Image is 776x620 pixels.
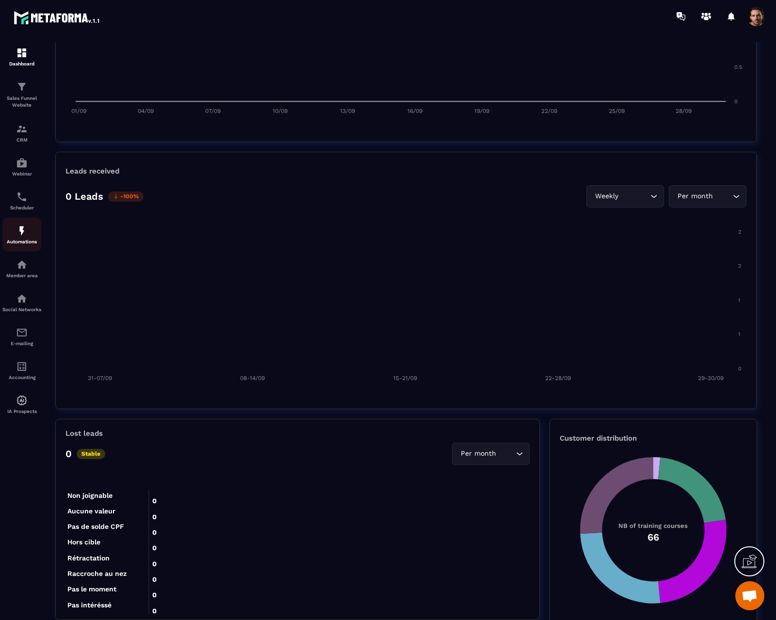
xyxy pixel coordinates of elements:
a: emailemailE-mailing [2,319,41,353]
p: Scheduler [2,205,41,210]
p: 0 Leads [65,191,103,202]
tspan: 2 [738,229,741,235]
tspan: 22-28/09 [545,375,571,382]
tspan: Hors cible [67,539,100,546]
img: formation [16,81,28,93]
a: formationformationCRM [2,116,41,150]
tspan: 2 [738,263,741,269]
tspan: 25/09 [609,108,625,114]
p: Sales Funnel Website [2,95,41,109]
tspan: 07/09 [205,108,221,114]
tspan: 08-14/09 [240,375,265,382]
input: Search for option [715,191,730,202]
img: social-network [16,293,28,304]
p: -100% [108,191,144,202]
tspan: Rétractation [67,554,110,562]
a: formationformationSales Funnel Website [2,74,41,116]
img: accountant [16,361,28,372]
tspan: Pas le moment [67,586,116,593]
a: formationformationDashboard [2,40,41,74]
p: Social Networks [2,307,41,312]
tspan: Non joignable [67,492,113,500]
p: Lost leads [65,429,103,438]
tspan: 0 [734,98,738,105]
p: Member area [2,273,41,278]
input: Search for option [620,191,648,202]
img: logo [14,9,101,26]
tspan: 0.5 [734,64,742,70]
tspan: 04/09 [138,108,154,114]
p: Accounting [2,375,41,380]
div: Search for option [669,185,746,207]
tspan: 10/09 [273,108,288,114]
tspan: 29-30/09 [698,375,724,382]
p: Leads received [65,167,119,175]
div: Search for option [452,443,530,465]
img: formation [16,123,28,135]
tspan: 28/09 [676,108,692,114]
tspan: 0 [738,366,742,372]
p: Customer distribution [560,434,747,443]
span: Per month [675,191,715,202]
p: CRM [2,137,41,143]
img: automations [16,225,28,237]
span: Weekly [593,191,620,202]
tspan: 1 [738,331,740,337]
p: 0 [65,448,72,460]
a: social-networksocial-networkSocial Networks [2,286,41,319]
input: Search for option [498,448,514,459]
p: Dashboard [2,61,41,66]
tspan: Pas intéréssé [67,601,112,609]
tspan: 31-07/09 [88,375,112,382]
a: accountantaccountantAccounting [2,353,41,387]
tspan: 01/09 [71,108,86,114]
tspan: Aucune valeur [67,507,115,515]
tspan: Raccroche au nez [67,570,127,577]
p: Webinar [2,171,41,176]
a: schedulerschedulerScheduler [2,184,41,218]
tspan: Pas de solde CPF [67,523,124,530]
img: email [16,327,28,338]
a: automationsautomationsWebinar [2,150,41,184]
tspan: 13/09 [340,108,355,114]
tspan: 19/09 [474,108,489,114]
a: automationsautomationsAutomations [2,218,41,252]
tspan: 22/09 [541,108,557,114]
span: Per month [458,448,498,459]
img: formation [16,47,28,59]
a: Open chat [735,581,764,610]
tspan: 1 [738,297,740,303]
a: automationsautomationsMember area [2,252,41,286]
p: Stable [77,449,105,459]
img: automations [16,395,28,406]
img: automations [16,259,28,270]
tspan: 15-21/09 [393,375,417,382]
p: IA Prospects [2,409,41,414]
div: Search for option [586,185,664,207]
img: scheduler [16,191,28,203]
tspan: 16/09 [407,108,422,114]
p: Automations [2,239,41,244]
p: E-mailing [2,341,41,346]
img: automations [16,157,28,169]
